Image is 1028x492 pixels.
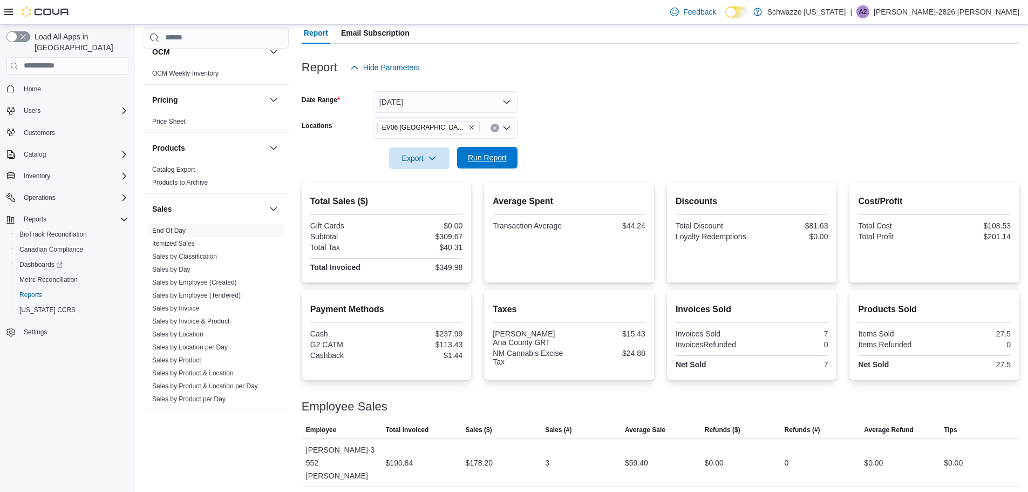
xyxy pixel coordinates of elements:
[22,6,70,17] img: Cova
[858,360,889,369] strong: Net Sold
[310,263,360,272] strong: Total Invoiced
[152,304,199,313] span: Sales by Invoice
[571,221,645,230] div: $44.24
[493,221,567,230] div: Transaction Average
[676,340,750,349] div: InvoicesRefunded
[856,5,869,18] div: Angelica-2826 Carabajal
[493,349,567,366] div: NM Cannabis Excise Tax
[386,426,429,434] span: Total Invoiced
[302,96,340,104] label: Date Range
[152,117,186,126] span: Price Sheet
[310,243,384,252] div: Total Tax
[19,325,128,339] span: Settings
[2,169,133,184] button: Inventory
[944,426,957,434] span: Tips
[310,329,384,338] div: Cash
[389,329,462,338] div: $237.99
[389,243,462,252] div: $40.31
[571,349,645,358] div: $24.88
[15,228,128,241] span: BioTrack Reconciliation
[11,272,133,287] button: Metrc Reconciliation
[152,118,186,125] a: Price Sheet
[858,329,932,338] div: Items Sold
[19,191,128,204] span: Operations
[15,304,128,316] span: Washington CCRS
[19,170,128,183] span: Inventory
[15,243,87,256] a: Canadian Compliance
[389,221,462,230] div: $0.00
[725,6,748,18] input: Dark Mode
[267,141,280,154] button: Products
[310,340,384,349] div: G2 CATM
[864,426,914,434] span: Average Refund
[144,115,289,132] div: Pricing
[346,57,424,78] button: Hide Parameters
[625,456,648,469] div: $59.40
[152,382,258,390] a: Sales by Product & Location per Day
[152,278,237,287] span: Sales by Employee (Created)
[373,91,518,113] button: [DATE]
[24,150,46,159] span: Catalog
[152,331,203,338] a: Sales by Location
[152,46,170,57] h3: OCM
[937,232,1011,241] div: $201.14
[152,143,265,153] button: Products
[152,165,195,174] span: Catalog Export
[19,148,50,161] button: Catalog
[11,257,133,272] a: Dashboards
[15,258,128,271] span: Dashboards
[24,85,41,93] span: Home
[2,324,133,340] button: Settings
[19,83,45,96] a: Home
[152,69,219,78] span: OCM Weekly Inventory
[24,215,46,224] span: Reports
[465,456,493,469] div: $178.20
[937,360,1011,369] div: 27.5
[858,340,932,349] div: Items Refunded
[19,126,59,139] a: Customers
[152,179,208,186] a: Products to Archive
[864,456,883,469] div: $0.00
[152,356,201,365] span: Sales by Product
[19,230,87,239] span: BioTrack Reconciliation
[144,224,289,410] div: Sales
[341,22,410,44] span: Email Subscription
[152,252,217,261] span: Sales by Classification
[468,124,475,131] button: Remove EV06 Las Cruces East from selection in this group
[11,242,133,257] button: Canadian Compliance
[858,221,932,230] div: Total Cost
[676,360,706,369] strong: Net Sold
[571,329,645,338] div: $15.43
[152,343,228,352] span: Sales by Location per Day
[2,103,133,118] button: Users
[152,178,208,187] span: Products to Archive
[937,329,1011,338] div: 27.5
[152,318,229,325] a: Sales by Invoice & Product
[24,106,40,115] span: Users
[152,369,234,377] a: Sales by Product & Location
[152,226,186,235] span: End Of Day
[859,5,867,18] span: A2
[15,258,67,271] a: Dashboards
[754,221,828,230] div: -$81.63
[2,147,133,162] button: Catalog
[302,400,387,413] h3: Employee Sales
[19,126,128,139] span: Customers
[24,193,56,202] span: Operations
[493,195,645,208] h2: Average Spent
[152,95,265,105] button: Pricing
[858,195,1011,208] h2: Cost/Profit
[15,273,82,286] a: Metrc Reconciliation
[310,221,384,230] div: Gift Cards
[302,439,382,487] div: [PERSON_NAME]-3552 [PERSON_NAME]
[15,273,128,286] span: Metrc Reconciliation
[19,82,128,96] span: Home
[19,260,63,269] span: Dashboards
[19,104,128,117] span: Users
[11,302,133,318] button: [US_STATE] CCRS
[785,456,789,469] div: 0
[491,124,499,132] button: Clear input
[19,148,128,161] span: Catalog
